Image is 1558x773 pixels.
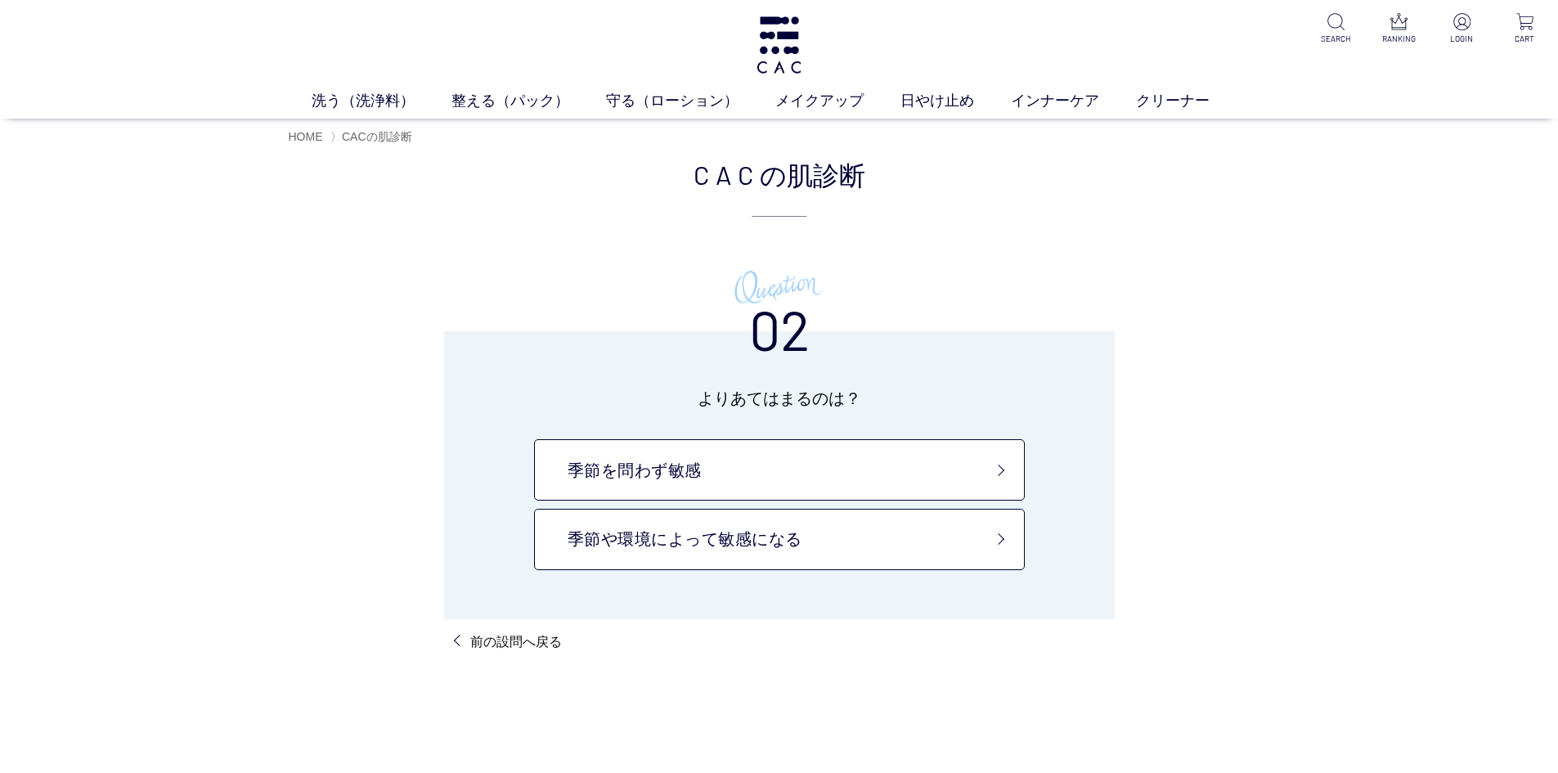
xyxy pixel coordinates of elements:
[1505,33,1545,45] p: CART
[470,632,562,652] p: 前の設問へ戻る
[312,90,451,112] a: 洗う（洗浄料）
[451,90,606,112] a: 整える（パック）
[1505,13,1545,45] a: CART
[483,384,1075,413] p: よりあてはまるのは？
[760,155,865,194] span: の肌診断
[1379,13,1419,45] a: RANKING
[606,90,775,112] a: 守る（ローション）
[1316,33,1356,45] p: SEARCH
[1316,13,1356,45] a: SEARCH
[289,130,323,143] a: HOME
[749,262,810,357] h3: 02
[534,509,1025,570] a: 季節や環境によって敏感になる
[1136,90,1246,112] a: クリーナー
[900,90,1011,112] a: 日やけ止め
[342,130,412,143] span: CACの肌診断
[330,129,416,145] li: 〉
[1379,33,1419,45] p: RANKING
[1011,90,1136,112] a: インナーケア
[534,439,1025,501] a: 季節を問わず敏感
[1442,33,1482,45] p: LOGIN
[457,632,562,652] a: 前の設問へ戻る
[1442,13,1482,45] a: LOGIN
[775,90,900,112] a: メイクアップ
[754,16,804,74] img: logo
